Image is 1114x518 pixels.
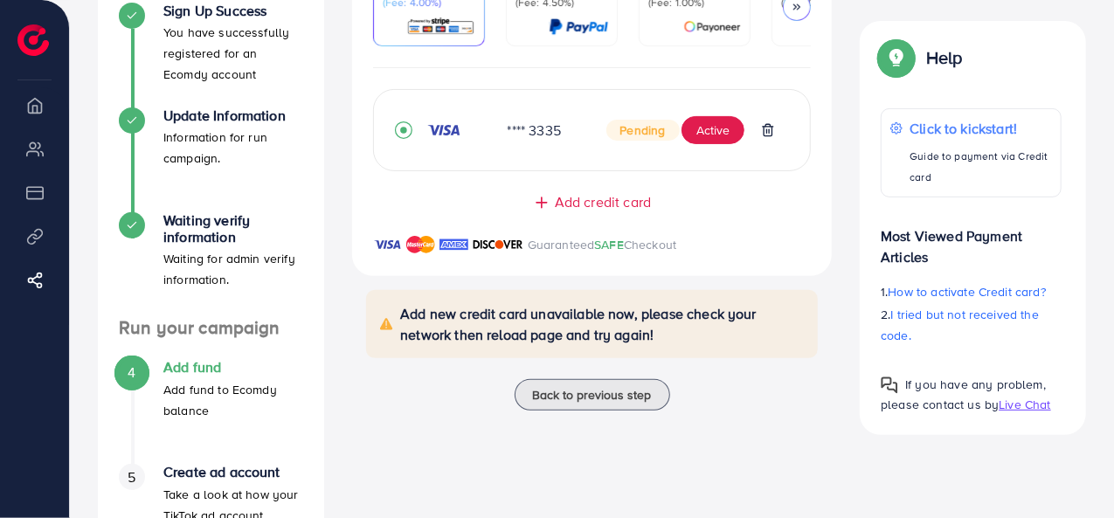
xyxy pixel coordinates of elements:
img: Popup guide [881,42,912,73]
p: Add fund to Ecomdy balance [163,379,303,421]
h4: Create ad account [163,464,303,480]
img: brand [406,234,435,255]
h4: Run your campaign [98,317,324,339]
h4: Sign Up Success [163,3,303,19]
p: 1. [881,281,1062,302]
span: Live Chat [999,396,1050,413]
span: SAFE [594,236,624,253]
p: Most Viewed Payment Articles [881,211,1062,267]
span: 5 [128,467,135,487]
p: 2. [881,304,1062,346]
img: card [406,17,475,37]
p: Guide to payment via Credit card [910,146,1052,188]
img: brand [473,234,523,255]
h4: Add fund [163,359,303,376]
svg: record circle [395,121,412,139]
span: 4 [128,363,135,383]
iframe: Chat [1040,439,1101,505]
img: alert [380,303,393,345]
span: Back to previous step [533,386,652,404]
h4: Update Information [163,107,303,124]
p: You have successfully registered for an Ecomdy account [163,22,303,85]
button: Back to previous step [515,379,670,411]
p: Information for run campaign. [163,127,303,169]
img: credit [426,123,461,137]
img: brand [373,234,402,255]
img: card [683,17,741,37]
span: Pending [606,120,680,141]
span: Add credit card [555,192,651,212]
p: Add new credit card unavailable now, please check your network then reload page and try again! [400,303,807,345]
span: If you have any problem, please contact us by [881,376,1046,413]
img: logo [17,24,49,56]
li: Waiting verify information [98,212,324,317]
li: Add fund [98,359,324,464]
button: Active [682,116,744,144]
span: How to activate Credit card? [889,283,1046,300]
p: Click to kickstart! [910,118,1052,139]
img: brand [439,234,468,255]
li: Update Information [98,107,324,212]
p: Waiting for admin verify information. [163,248,303,290]
p: Guaranteed Checkout [528,234,677,255]
h4: Waiting verify information [163,212,303,245]
img: Popup guide [881,376,898,394]
li: Sign Up Success [98,3,324,107]
span: I tried but not received the code. [881,306,1039,344]
p: Help [926,47,963,68]
img: card [549,17,608,37]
